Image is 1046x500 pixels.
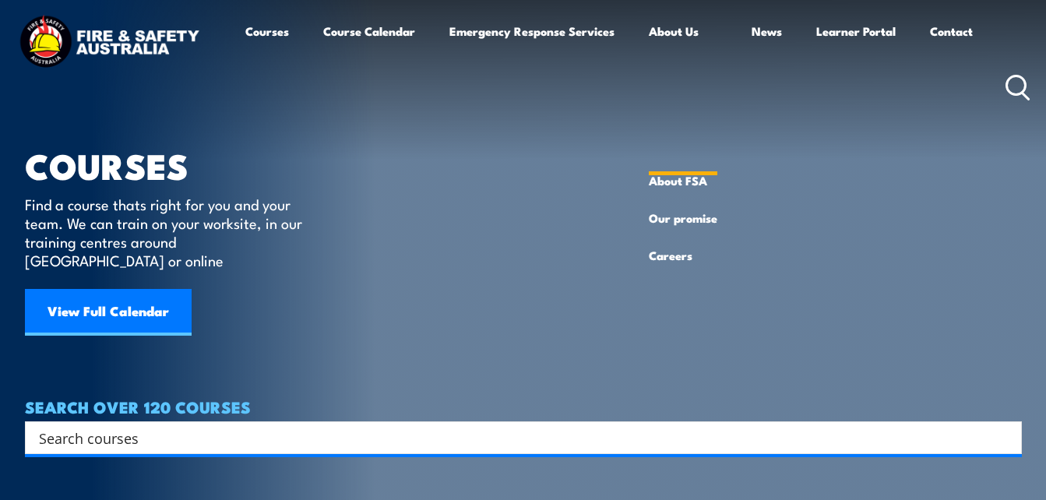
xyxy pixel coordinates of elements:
[25,289,192,336] a: View Full Calendar
[649,162,717,199] a: About FSA
[25,195,309,269] p: Find a course thats right for you and your team. We can train on your worksite, in our training c...
[25,150,325,180] h1: COURSES
[995,427,1016,449] button: Search magnifier button
[245,12,289,162] a: Courses
[930,12,973,162] a: Contact
[449,12,615,162] a: Emergency Response Services
[649,12,717,162] a: About Us
[42,427,991,449] form: Search form
[752,12,782,162] a: News
[816,12,896,162] a: Learner Portal
[649,237,717,274] a: Careers
[323,12,415,162] a: Course Calendar
[649,199,717,237] a: Our promise
[25,398,1022,415] h4: SEARCH OVER 120 COURSES
[39,426,988,449] input: Search input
